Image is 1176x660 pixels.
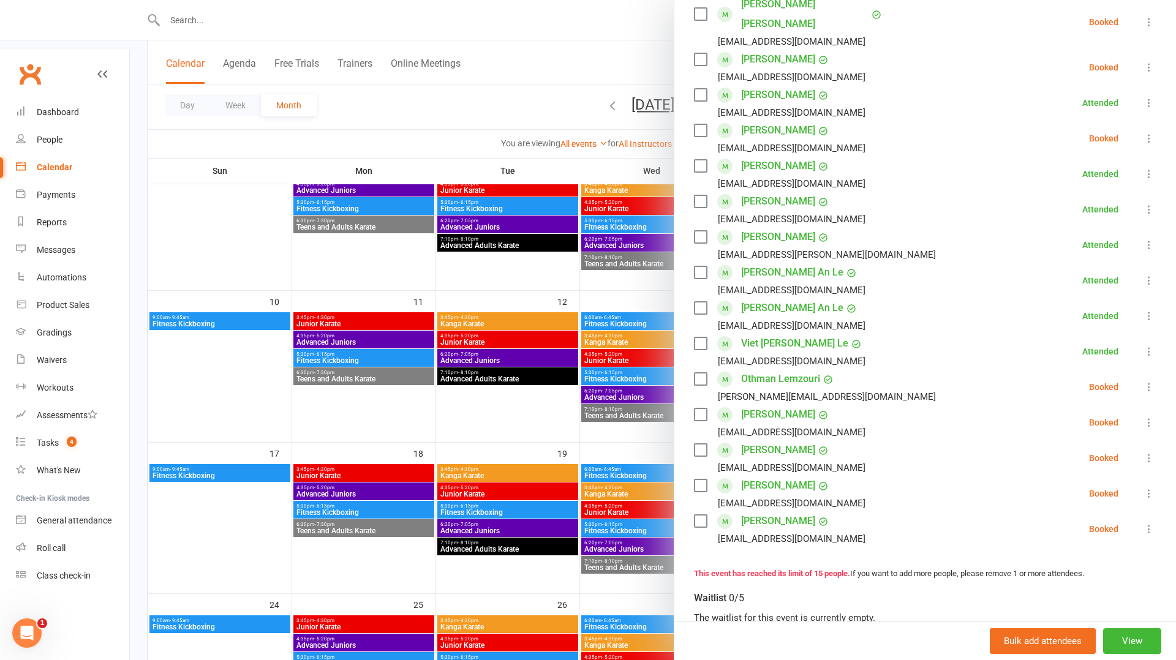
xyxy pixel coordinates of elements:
[741,156,815,176] a: [PERSON_NAME]
[718,460,865,476] div: [EMAIL_ADDRESS][DOMAIN_NAME]
[1082,205,1118,214] div: Attended
[37,107,79,117] div: Dashboard
[741,440,815,460] a: [PERSON_NAME]
[16,534,129,562] a: Roll call
[741,511,815,531] a: [PERSON_NAME]
[37,300,89,310] div: Product Sales
[741,85,815,105] a: [PERSON_NAME]
[16,154,129,181] a: Calendar
[741,50,815,69] a: [PERSON_NAME]
[741,263,843,282] a: [PERSON_NAME] An Le
[718,424,865,440] div: [EMAIL_ADDRESS][DOMAIN_NAME]
[37,135,62,144] div: People
[741,476,815,495] a: [PERSON_NAME]
[37,465,81,475] div: What's New
[67,437,77,447] span: 4
[1089,134,1118,143] div: Booked
[741,121,815,140] a: [PERSON_NAME]
[718,531,865,547] div: [EMAIL_ADDRESS][DOMAIN_NAME]
[741,369,820,389] a: Othman Lemzouri
[694,590,744,607] div: Waitlist
[694,610,1156,625] div: The waitlist for this event is currently empty.
[1089,63,1118,72] div: Booked
[16,374,129,402] a: Workouts
[718,282,865,298] div: [EMAIL_ADDRESS][DOMAIN_NAME]
[1082,276,1118,285] div: Attended
[37,410,97,420] div: Assessments
[16,291,129,319] a: Product Sales
[16,236,129,264] a: Messages
[718,105,865,121] div: [EMAIL_ADDRESS][DOMAIN_NAME]
[16,99,129,126] a: Dashboard
[37,383,73,392] div: Workouts
[12,618,42,648] iframe: Intercom live chat
[718,211,865,227] div: [EMAIL_ADDRESS][DOMAIN_NAME]
[990,628,1096,654] button: Bulk add attendees
[1082,312,1118,320] div: Attended
[37,355,67,365] div: Waivers
[694,568,1156,580] div: If you want to add more people, please remove 1 or more attendees.
[16,209,129,236] a: Reports
[1089,418,1118,427] div: Booked
[718,353,865,369] div: [EMAIL_ADDRESS][DOMAIN_NAME]
[16,347,129,374] a: Waivers
[1089,454,1118,462] div: Booked
[718,318,865,334] div: [EMAIL_ADDRESS][DOMAIN_NAME]
[37,272,86,282] div: Automations
[16,126,129,154] a: People
[718,140,865,156] div: [EMAIL_ADDRESS][DOMAIN_NAME]
[741,192,815,211] a: [PERSON_NAME]
[741,405,815,424] a: [PERSON_NAME]
[16,181,129,209] a: Payments
[741,298,843,318] a: [PERSON_NAME] An Le
[1082,347,1118,356] div: Attended
[37,162,72,172] div: Calendar
[37,328,72,337] div: Gradings
[16,507,129,534] a: General attendance kiosk mode
[718,69,865,85] div: [EMAIL_ADDRESS][DOMAIN_NAME]
[16,457,129,484] a: What's New
[718,176,865,192] div: [EMAIL_ADDRESS][DOMAIN_NAME]
[16,429,129,457] a: Tasks 4
[1103,628,1161,654] button: View
[1082,99,1118,107] div: Attended
[741,334,848,353] a: Viet [PERSON_NAME] Le
[37,217,67,227] div: Reports
[37,543,66,553] div: Roll call
[16,562,129,590] a: Class kiosk mode
[37,618,47,628] span: 1
[718,247,936,263] div: [EMAIL_ADDRESS][PERSON_NAME][DOMAIN_NAME]
[694,569,850,578] strong: This event has reached its limit of 15 people.
[741,227,815,247] a: [PERSON_NAME]
[16,264,129,291] a: Automations
[37,571,91,580] div: Class check-in
[729,590,744,607] div: 0/5
[37,438,59,448] div: Tasks
[718,389,936,405] div: [PERSON_NAME][EMAIL_ADDRESS][DOMAIN_NAME]
[16,319,129,347] a: Gradings
[1082,241,1118,249] div: Attended
[37,190,75,200] div: Payments
[1089,383,1118,391] div: Booked
[15,59,45,89] a: Clubworx
[16,402,129,429] a: Assessments
[1082,170,1118,178] div: Attended
[1089,18,1118,26] div: Booked
[37,245,75,255] div: Messages
[718,495,865,511] div: [EMAIL_ADDRESS][DOMAIN_NAME]
[718,34,865,50] div: [EMAIL_ADDRESS][DOMAIN_NAME]
[37,516,111,525] div: General attendance
[1089,489,1118,498] div: Booked
[1089,525,1118,533] div: Booked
